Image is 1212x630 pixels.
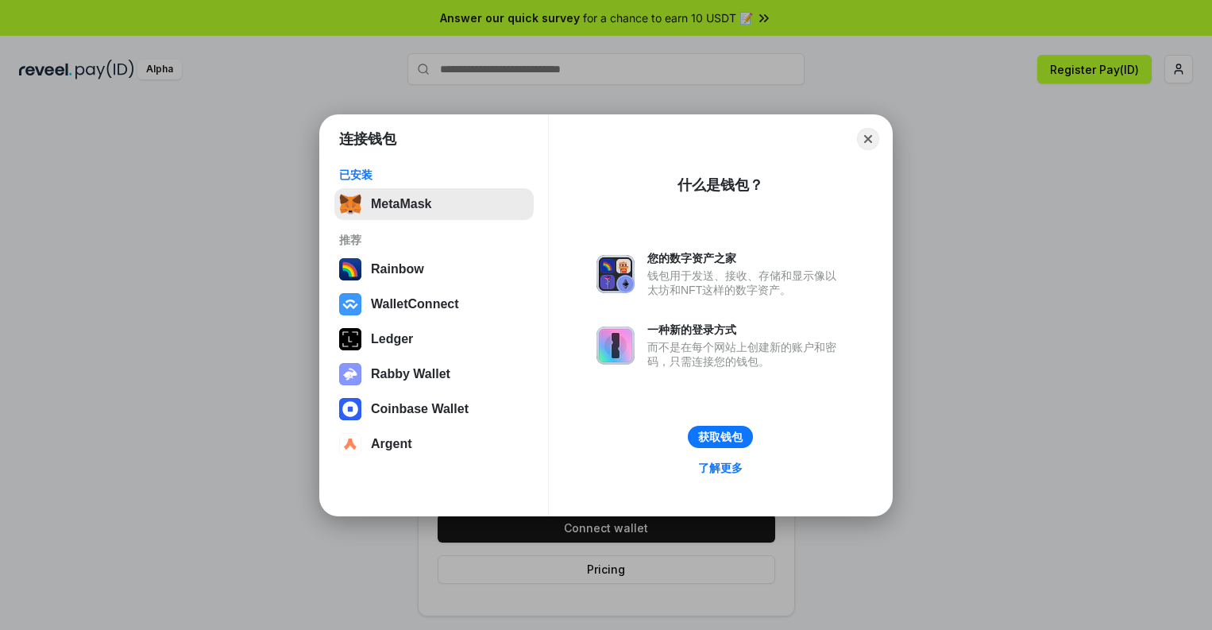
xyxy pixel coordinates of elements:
h1: 连接钱包 [339,129,396,149]
img: svg+xml,%3Csvg%20width%3D%22120%22%20height%3D%22120%22%20viewBox%3D%220%200%20120%20120%22%20fil... [339,258,361,280]
div: Rainbow [371,262,424,276]
div: 已安装 [339,168,529,182]
div: 获取钱包 [698,430,743,444]
div: MetaMask [371,197,431,211]
button: WalletConnect [334,288,534,320]
img: svg+xml,%3Csvg%20fill%3D%22none%22%20height%3D%2233%22%20viewBox%3D%220%200%2035%2033%22%20width%... [339,193,361,215]
button: 获取钱包 [688,426,753,448]
div: 推荐 [339,233,529,247]
img: svg+xml,%3Csvg%20xmlns%3D%22http%3A%2F%2Fwww.w3.org%2F2000%2Fsvg%22%20width%3D%2228%22%20height%3... [339,328,361,350]
a: 了解更多 [689,458,752,478]
button: MetaMask [334,188,534,220]
img: svg+xml,%3Csvg%20xmlns%3D%22http%3A%2F%2Fwww.w3.org%2F2000%2Fsvg%22%20fill%3D%22none%22%20viewBox... [339,363,361,385]
img: svg+xml,%3Csvg%20width%3D%2228%22%20height%3D%2228%22%20viewBox%3D%220%200%2028%2028%22%20fill%3D... [339,398,361,420]
img: svg+xml,%3Csvg%20xmlns%3D%22http%3A%2F%2Fwww.w3.org%2F2000%2Fsvg%22%20fill%3D%22none%22%20viewBox... [596,255,635,293]
div: 钱包用于发送、接收、存储和显示像以太坊和NFT这样的数字资产。 [647,269,844,297]
button: Rainbow [334,253,534,285]
button: Argent [334,428,534,460]
div: Ledger [371,332,413,346]
button: Ledger [334,323,534,355]
div: WalletConnect [371,297,459,311]
div: 了解更多 [698,461,743,475]
button: Rabby Wallet [334,358,534,390]
div: Coinbase Wallet [371,402,469,416]
div: 您的数字资产之家 [647,251,844,265]
div: Argent [371,437,412,451]
div: Rabby Wallet [371,367,450,381]
div: 一种新的登录方式 [647,323,844,337]
button: Coinbase Wallet [334,393,534,425]
div: 而不是在每个网站上创建新的账户和密码，只需连接您的钱包。 [647,340,844,369]
img: svg+xml,%3Csvg%20width%3D%2228%22%20height%3D%2228%22%20viewBox%3D%220%200%2028%2028%22%20fill%3D... [339,293,361,315]
div: 什么是钱包？ [677,176,763,195]
button: Close [857,128,879,150]
img: svg+xml,%3Csvg%20xmlns%3D%22http%3A%2F%2Fwww.w3.org%2F2000%2Fsvg%22%20fill%3D%22none%22%20viewBox... [596,327,635,365]
img: svg+xml,%3Csvg%20width%3D%2228%22%20height%3D%2228%22%20viewBox%3D%220%200%2028%2028%22%20fill%3D... [339,433,361,455]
